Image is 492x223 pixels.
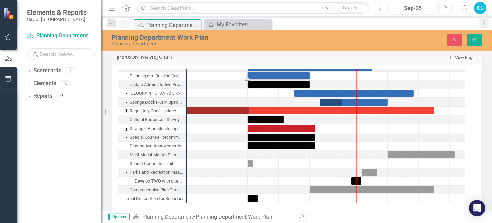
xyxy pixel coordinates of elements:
[118,159,186,168] div: Task: Start date: 2024-01-01 End date: 2024-01-31
[118,124,186,133] div: Strategic Plan Monitoring and Implementation
[60,81,70,86] div: 15
[448,53,477,62] a: View Page
[343,5,357,10] span: Search
[118,133,186,142] div: Special Counsel Recommendations
[118,72,186,80] div: Planning and Building Collaboration
[248,116,284,123] div: Task: Start date: 2024-01-01 End date: 2024-07-31
[118,89,186,98] div: Central Tarpon Springs CRA
[118,150,186,159] div: Task: Start date: 2026-04-01 End date: 2027-04-30
[33,67,61,75] a: Scorecards
[118,133,186,142] div: Task: Start date: 2024-01-01 End date: 2025-01-31
[310,186,434,193] div: Task: Start date: 2025-01-01 End date: 2026-12-31
[196,214,272,220] div: Planning Department Work Plan
[130,72,184,80] div: Planning and Building Collaboration
[389,2,438,14] button: Sep-25
[118,186,186,194] div: Comprehensive Plan Transitional Area Plans
[248,142,315,149] div: Task: Start date: 2024-01-01 End date: 2025-01-31
[118,107,186,115] div: Task: Start date: 2023-01-02 End date: 2026-12-31
[118,168,186,177] div: Task: Start date: 2025-11-01 End date: 2026-01-31
[142,214,193,220] a: Planning Department
[33,80,56,87] a: Elements
[135,177,184,186] div: Develop TWO with one of the City's pre-qualified Planning Consultants
[118,194,186,203] div: Task: Start date: 2024-01-01 End date: 2024-02-28
[391,4,436,12] div: Sep-25
[187,107,434,114] div: Task: Start date: 2023-01-02 End date: 2026-12-31
[118,98,186,107] div: Sponge Docks/CRA Special Area Plan and SmartCode Updates
[118,142,186,150] div: Task: Start date: 2024-01-01 End date: 2025-01-31
[118,150,186,159] div: Multi-Modal Master Plan
[118,80,186,89] div: Update Administrative Procedures and Applications
[118,115,186,124] div: Cultural Resources Survey Update
[56,93,67,99] div: 15
[118,177,186,186] div: Develop TWO with one of the City's pre-qualified Planning Consultants
[217,20,270,29] div: My Favorites
[130,107,178,115] div: Regulatory Code Updates
[248,72,310,79] div: Task: Start date: 2024-01-01 End date: 2024-12-31
[206,20,270,29] a: My Favorites
[118,142,186,150] div: Disston Ave Improvements
[118,177,186,186] div: Task: Start date: 2025-09-01 End date: 2025-10-31
[118,159,186,168] div: Sunset Connector Trail
[130,98,184,107] div: Sponge Docks/CRA Special Area Plan and SmartCode Updates
[351,177,361,185] div: Task: Start date: 2025-09-01 End date: 2025-10-31
[133,213,292,221] div: »
[118,89,186,98] div: Task: Start date: 2024-10-01 End date: 2026-08-31
[248,195,258,202] div: Task: Start date: 2024-01-01 End date: 2024-02-28
[388,151,455,158] div: Task: Start date: 2026-04-01 End date: 2027-04-30
[112,34,316,41] div: Planning Department Work Plan
[118,124,186,133] div: Task: Start date: 2024-01-01 End date: 2025-01-31
[118,72,186,80] div: Task: Start date: 2024-01-01 End date: 2024-12-31
[130,150,176,159] div: Multi-Modal Master Plan
[130,133,184,142] div: Special Counsel Recommendations
[362,169,377,176] div: Task: Start date: 2025-11-01 End date: 2026-01-31
[118,107,186,115] div: Regulatory Code Updates
[294,90,414,97] div: Task: Start date: 2024-10-01 End date: 2026-08-31
[124,194,183,203] div: Legal Description for Boundary
[27,48,95,60] input: Search Below...
[469,200,485,216] div: Open Intercom Messenger
[248,160,253,167] div: Task: Start date: 2024-01-01 End date: 2024-01-31
[130,115,184,124] div: Cultural Resources Survey Update
[130,89,180,98] div: [GEOGRAPHIC_DATA] CRA
[118,168,186,177] div: Parks and Recreation Master Plan
[108,214,130,220] span: Updater
[130,124,184,133] div: Strategic Plan Monitoring and Implementation
[112,41,316,46] div: Planning Department
[130,168,184,177] div: Parks and Recreation Master Plan
[248,81,310,88] div: Task: Start date: 2024-01-01 End date: 2024-12-31
[33,92,52,100] a: Reports
[146,21,200,29] div: Planning Department Work Plan
[117,54,348,60] h3: [PERSON_NAME] Chart
[118,194,186,203] div: Legal Description for Boundary
[118,186,186,194] div: Task: Start date: 2025-01-01 End date: 2026-12-31
[248,125,315,132] div: Task: Start date: 2024-01-01 End date: 2025-01-31
[130,80,184,89] div: Update Administrative Procedures and Applications
[27,17,87,22] small: City of [GEOGRAPHIC_DATA]
[137,2,369,14] input: Search ClearPoint...
[27,32,95,40] a: Planning Department
[130,142,181,150] div: Disston Ave Improvements
[130,186,184,194] div: Comprehensive Plan Transitional Area Plans
[320,99,388,106] div: Task: Start date: 2025-03-01 End date: 2026-03-31
[118,80,186,89] div: Task: Start date: 2024-01-01 End date: 2024-12-31
[118,98,186,107] div: Task: Start date: 2025-03-01 End date: 2026-03-31
[248,134,315,141] div: Task: Start date: 2024-01-01 End date: 2025-01-31
[333,3,367,13] button: Search
[474,2,486,14] button: KC
[27,8,87,17] span: Elements & Reports
[130,159,173,168] div: Sunset Connector Trail
[118,115,186,124] div: Task: Start date: 2024-01-01 End date: 2024-07-31
[3,7,15,19] img: ClearPoint Strategy
[65,68,75,74] div: 1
